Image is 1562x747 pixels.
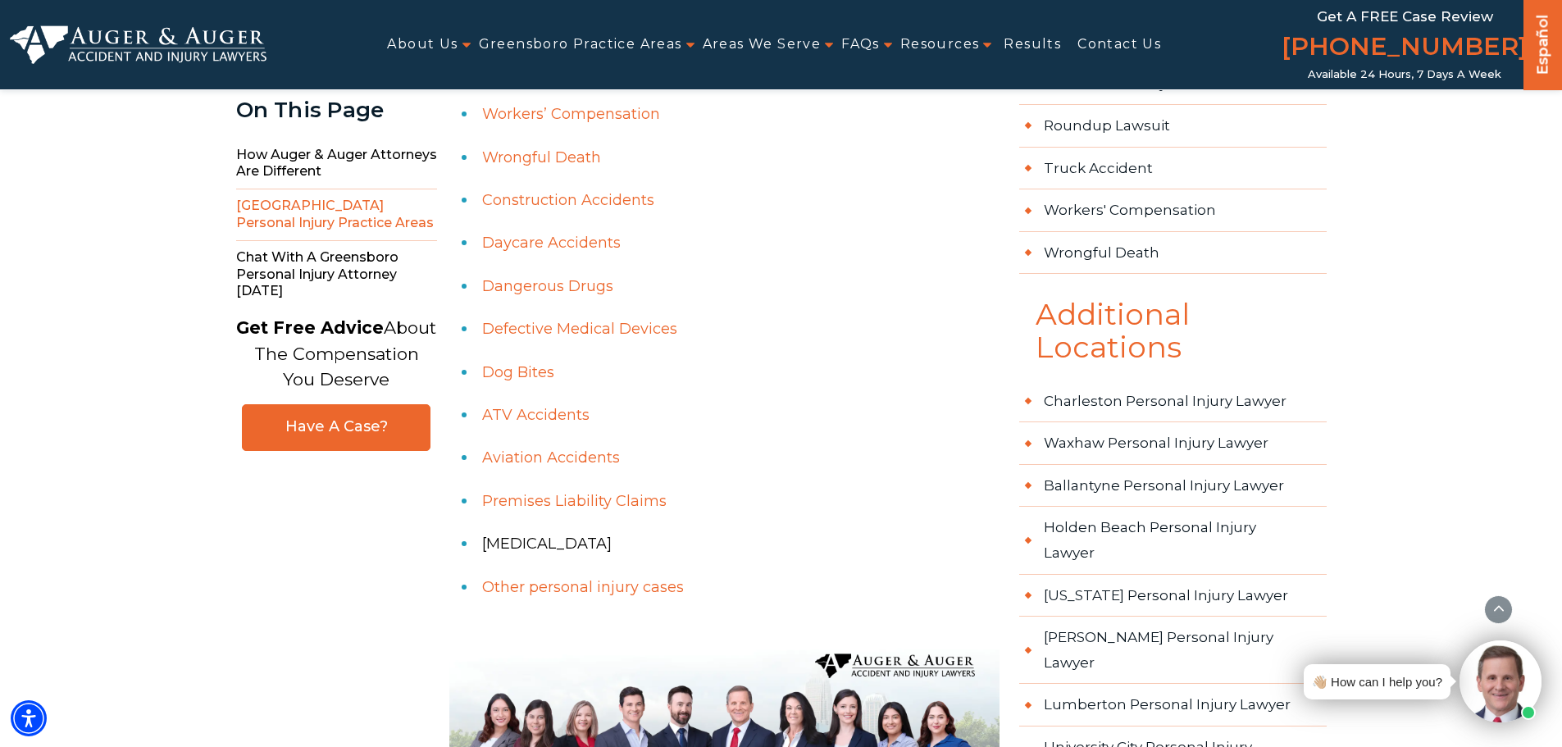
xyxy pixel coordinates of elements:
[479,26,682,63] a: Greensboro Practice Areas
[482,406,590,424] a: ATV Accidents
[1019,617,1327,684] a: [PERSON_NAME] Personal Injury Lawyer
[482,449,620,467] a: Aviation Accidents
[1460,640,1542,722] img: Intaker widget Avatar
[482,277,613,295] a: Dangerous Drugs
[900,26,980,63] a: Resources
[1282,29,1528,68] a: [PHONE_NUMBER]
[1019,105,1327,148] a: Roundup Lawsuit
[482,363,554,381] a: Dog Bites
[387,26,458,63] a: About Us
[242,404,430,451] a: Have A Case?
[1019,148,1327,190] a: Truck Accident
[1019,380,1327,423] a: Charleston Personal Injury Lawyer
[1019,298,1327,380] span: Additional Locations
[236,189,437,241] span: [GEOGRAPHIC_DATA] Personal Injury Practice Areas
[482,578,684,596] a: Other personal injury cases
[1019,189,1327,232] a: Workers' Compensation
[482,320,677,338] a: Defective Medical Devices
[259,417,413,436] span: Have A Case?
[236,139,437,190] span: How Auger & Auger Attorneys are Different
[1004,26,1061,63] a: Results
[482,492,667,510] a: Premises Liability Claims
[10,25,266,65] img: Auger & Auger Accident and Injury Lawyers Logo
[236,317,384,338] strong: Get Free Advice
[1019,422,1327,465] a: Waxhaw Personal Injury Lawyer
[1312,671,1442,693] div: 👋🏼 How can I help you?
[482,522,1000,565] li: [MEDICAL_DATA]
[482,105,660,123] a: Workers’ Compensation
[482,191,654,209] a: Construction Accidents
[1077,26,1161,63] a: Contact Us
[1308,68,1501,81] span: Available 24 Hours, 7 Days a Week
[1019,232,1327,275] a: Wrongful Death
[841,26,880,63] a: FAQs
[1317,8,1493,25] span: Get a FREE Case Review
[236,315,436,393] p: About The Compensation You Deserve
[236,241,437,308] span: Chat with a Greensboro Personal Injury Attorney [DATE]
[236,98,437,122] div: On This Page
[703,26,822,63] a: Areas We Serve
[1019,575,1327,617] a: [US_STATE] Personal Injury Lawyer
[482,234,621,252] a: Daycare Accidents
[1484,595,1513,624] button: scroll to up
[482,148,601,166] a: Wrongful Death
[11,700,47,736] div: Accessibility Menu
[1019,684,1327,727] a: Lumberton Personal Injury Lawyer
[1019,507,1327,574] a: Holden Beach Personal Injury Lawyer
[1019,465,1327,508] a: Ballantyne Personal Injury Lawyer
